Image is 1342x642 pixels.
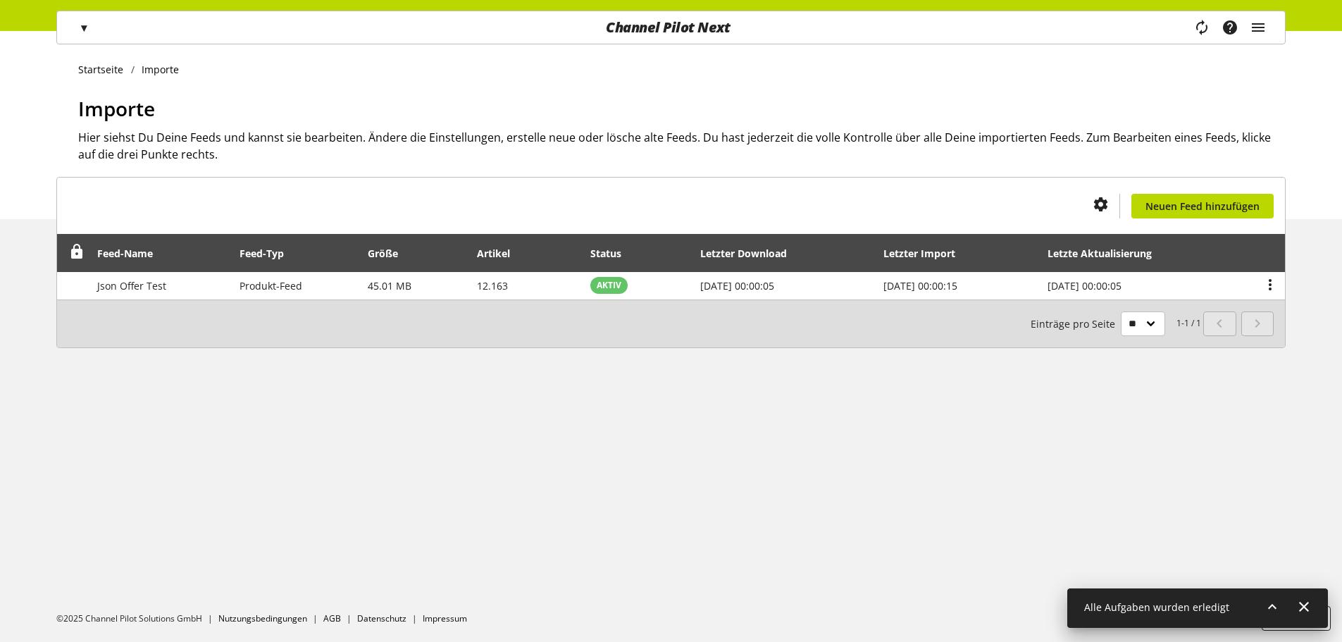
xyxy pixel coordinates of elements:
div: Feed-Name [97,246,167,261]
span: Json Offer Test [97,279,166,292]
span: Alle Aufgaben wurden erledigt [1084,600,1229,614]
span: 45.01 MB [368,279,411,292]
a: Impressum [423,612,467,624]
span: ▾ [81,20,87,35]
nav: main navigation [56,11,1286,44]
small: 1-1 / 1 [1031,311,1201,336]
div: Letzter Import [883,246,969,261]
div: Entsperren, um Zeilen neu anzuordnen [65,245,85,262]
span: Entsperren, um Zeilen neu anzuordnen [70,245,85,259]
div: Letzte Aktualisierung [1048,246,1166,261]
span: AKTIV [597,279,621,292]
a: AGB [323,612,341,624]
h2: Hier siehst Du Deine Feeds und kannst sie bearbeiten. Ändere die Einstellungen, erstelle neue ode... [78,129,1286,163]
span: 12.163 [477,279,508,292]
div: Letzter Download [700,246,801,261]
div: Feed-Typ [240,246,298,261]
a: Datenschutz [357,612,406,624]
div: Artikel [477,246,524,261]
span: [DATE] 00:00:15 [883,279,957,292]
a: Startseite [78,62,131,77]
span: Importe [78,95,155,122]
span: [DATE] 00:00:05 [700,279,774,292]
div: Größe [368,246,412,261]
span: [DATE] 00:00:05 [1048,279,1122,292]
div: Status [590,246,635,261]
a: Neuen Feed hinzufügen [1131,194,1274,218]
span: Einträge pro Seite [1031,316,1121,331]
li: ©2025 Channel Pilot Solutions GmbH [56,612,218,625]
a: Nutzungsbedingungen [218,612,307,624]
span: Neuen Feed hinzufügen [1145,199,1260,214]
span: Produkt-Feed [240,279,302,292]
